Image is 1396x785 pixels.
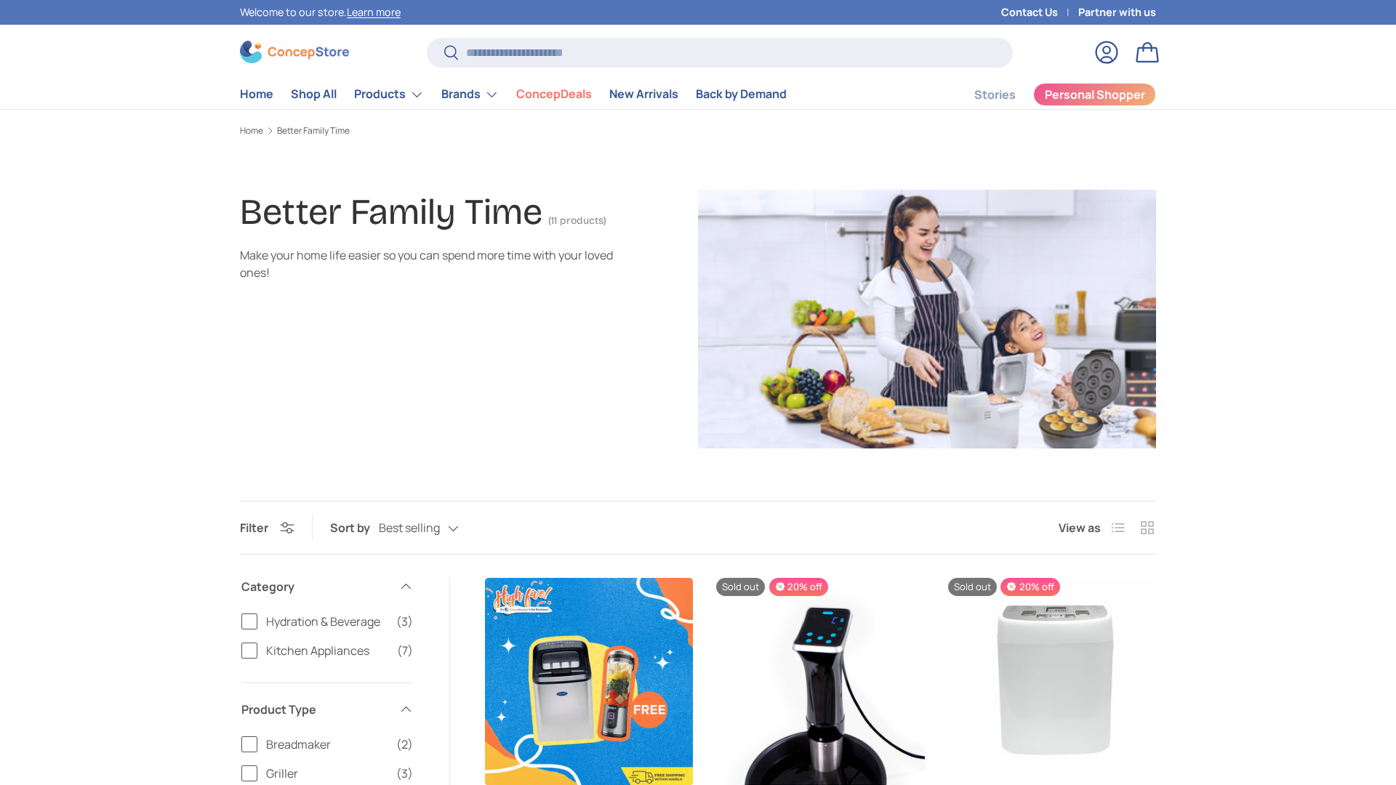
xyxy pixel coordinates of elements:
[291,80,337,108] a: Shop All
[241,701,390,718] span: Product Type
[266,736,388,753] span: Breadmaker
[396,765,413,782] span: (3)
[241,560,413,613] summary: Category
[240,80,273,108] a: Home
[396,736,413,753] span: (2)
[1059,519,1101,536] span: View as
[396,613,413,630] span: (3)
[939,80,1156,109] nav: Secondary
[347,5,401,19] a: Learn more
[266,765,388,782] span: Griller
[266,642,388,659] span: Kitchen Appliances
[241,683,413,736] summary: Product Type
[240,520,268,536] span: Filter
[379,521,440,535] span: Best selling
[1078,4,1156,20] a: Partner with us
[1001,4,1078,20] a: Contact Us
[240,4,401,20] p: Welcome to our store.
[266,613,388,630] span: Hydration & Beverage
[974,81,1016,109] a: Stories
[441,80,499,109] a: Brands
[354,80,424,109] a: Products
[769,578,828,596] span: 20% off
[240,520,294,536] button: Filter
[240,80,787,109] nav: Primary
[240,190,542,233] h1: Better Family Time
[548,214,606,227] span: (11 products)
[277,126,350,135] a: Better Family Time
[433,80,508,109] summary: Brands
[948,578,997,596] span: Sold out
[240,126,263,135] a: Home
[716,578,765,596] span: Sold out
[379,515,488,541] button: Best selling
[516,80,592,108] a: ConcepDeals
[1033,83,1156,106] a: Personal Shopper
[330,519,379,536] label: Sort by
[1000,578,1059,596] span: 20% off
[609,80,678,108] a: New Arrivals
[397,642,413,659] span: (7)
[240,246,617,281] div: Make your home life easier so you can spend more time with your loved ones!
[698,190,1156,448] img: Better Family Time
[240,41,349,63] img: ConcepStore
[1045,89,1145,100] span: Personal Shopper
[241,578,390,595] span: Category
[696,80,787,108] a: Back by Demand
[345,80,433,109] summary: Products
[240,124,1156,137] nav: Breadcrumbs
